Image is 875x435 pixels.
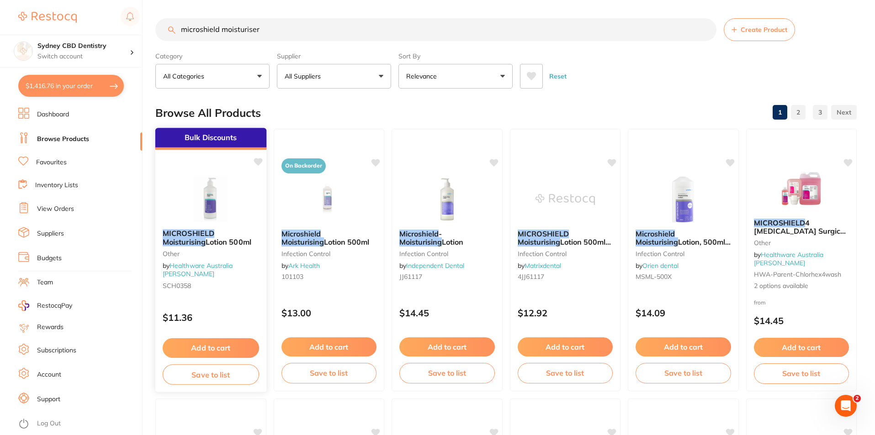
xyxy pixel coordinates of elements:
span: 2 [854,395,861,402]
span: by [636,262,679,270]
span: 2 options available [754,282,849,291]
span: 4 [MEDICAL_DATA] Surgical Handwash [754,218,847,244]
span: JJ61117 [399,273,422,281]
p: $11.36 [163,312,259,323]
a: 3 [813,103,827,121]
span: 101103 [281,273,303,281]
em: Moisturising [281,237,324,246]
h4: Sydney CBD Dentistry [37,42,130,51]
button: $1,416.76 in your order [18,75,124,97]
a: Healthware Australia [PERSON_NAME] [754,251,823,267]
a: Orien dental [642,262,679,270]
span: by [399,262,464,270]
a: Browse Products [37,135,89,144]
a: 1 [773,103,787,121]
span: by [281,262,320,270]
a: 2 [791,103,806,121]
span: SCH0358 [163,281,191,289]
button: All Suppliers [277,64,391,89]
h2: Browse All Products [155,107,261,120]
em: Moisturising [163,237,206,246]
button: Save to list [399,363,495,383]
em: Moisturising [518,237,560,246]
span: 4JJ61117 [518,273,544,281]
em: MICROSHIELD [518,229,569,238]
b: MICROSHIELD Moisturising Lotion 500ml [163,229,259,246]
label: Supplier [277,52,391,60]
span: On Backorder [281,158,326,173]
span: Lotion [442,237,463,246]
button: Create Product [724,18,795,41]
img: RestocqPay [18,300,29,311]
p: $14.09 [636,308,731,318]
button: Add to cart [281,337,377,356]
img: MICROSHIELD Moisturising Lotion 500ml Pump Bottle 70000358 [536,177,595,222]
a: Ark Health [288,262,320,270]
a: Matrixdental [525,262,561,270]
img: MICROSHIELD Moisturising Lotion 500ml [181,176,241,222]
span: by [518,262,561,270]
span: by [163,262,233,278]
a: Favourites [36,158,67,167]
b: Microshield Moisturising Lotion 500ml [281,230,377,246]
button: Save to list [163,364,259,385]
a: Dashboard [37,110,69,119]
img: MICROSHIELD 4 Chlorhexidine Surgical Handwash [772,166,831,211]
div: Bulk Discounts [155,128,266,150]
em: Microshield [281,229,321,238]
small: other [754,239,849,246]
button: Add to cart [518,337,613,356]
input: Search Products [155,18,716,41]
span: MSML-500X [636,273,672,281]
span: Create Product [741,26,787,33]
button: Add to cart [754,338,849,357]
p: $14.45 [754,315,849,326]
a: Budgets [37,254,62,263]
a: Restocq Logo [18,7,77,28]
small: infection control [399,250,495,257]
small: other [163,250,259,257]
em: Moisturising [636,237,678,246]
p: Switch account [37,52,130,61]
p: Relevance [406,72,440,81]
span: Lotion 500ml Pump Bottle 70000358 [518,237,611,255]
a: Independent Dental [406,262,464,270]
em: Moisturising [399,237,442,246]
small: infection control [636,250,731,257]
a: Rewards [37,323,64,332]
button: Log Out [18,417,139,431]
img: Sydney CBD Dentistry [14,42,32,60]
img: Restocq Logo [18,12,77,23]
label: Category [155,52,270,60]
button: Add to cart [163,338,259,358]
a: RestocqPay [18,300,72,311]
b: MICROSHIELD Moisturising Lotion 500ml Pump Bottle 70000358 [518,230,613,246]
button: Add to cart [399,337,495,356]
img: Microshield Moisturising Lotion 500ml [299,177,359,222]
b: Microshield - Moisturising Lotion [399,230,495,246]
span: Lotion, 500ml Bottle [636,237,731,255]
button: Save to list [518,363,613,383]
img: Microshield Moisturising Lotion, 500ml Bottle [653,177,713,222]
span: Lotion 500ml [324,237,369,246]
a: Subscriptions [37,346,76,355]
p: $12.92 [518,308,613,318]
a: Account [37,370,61,379]
b: Microshield Moisturising Lotion, 500ml Bottle [636,230,731,246]
a: View Orders [37,204,74,214]
p: All Categories [163,72,208,81]
button: Save to list [636,363,731,383]
button: All Categories [155,64,270,89]
em: MICROSHIELD [163,229,214,238]
p: All Suppliers [285,72,324,81]
img: Microshield - Moisturising Lotion [417,177,477,222]
span: HWA-parent-chlorhex4wash [754,270,841,278]
span: - [439,229,442,238]
a: Suppliers [37,229,64,238]
button: Relevance [398,64,513,89]
iframe: Intercom live chat [835,395,857,417]
button: Add to cart [636,337,731,356]
a: Log Out [37,419,61,428]
label: Sort By [398,52,513,60]
a: Support [37,395,60,404]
